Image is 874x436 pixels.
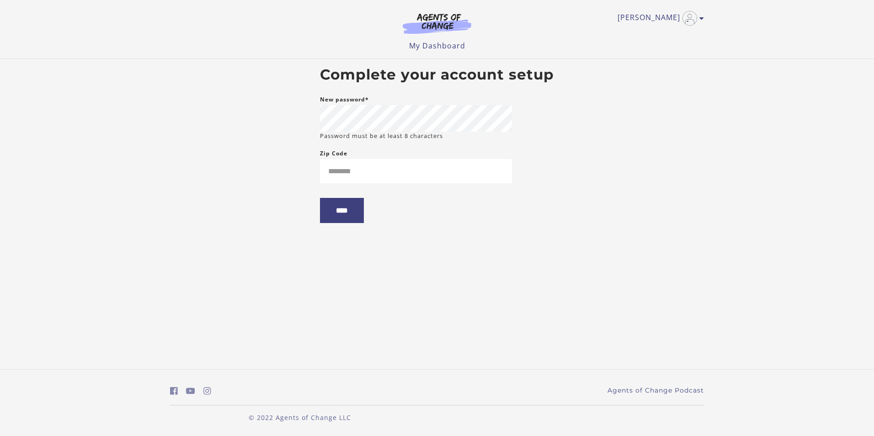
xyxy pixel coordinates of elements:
i: https://www.facebook.com/groups/aswbtestprep (Open in a new window) [170,387,178,395]
label: Zip Code [320,148,347,159]
a: https://www.youtube.com/c/AgentsofChangeTestPrepbyMeaganMitchell (Open in a new window) [186,384,195,398]
p: © 2022 Agents of Change LLC [170,413,430,422]
a: My Dashboard [409,41,465,51]
a: https://www.facebook.com/groups/aswbtestprep (Open in a new window) [170,384,178,398]
label: New password* [320,94,369,105]
i: https://www.youtube.com/c/AgentsofChangeTestPrepbyMeaganMitchell (Open in a new window) [186,387,195,395]
small: Password must be at least 8 characters [320,132,443,140]
i: https://www.instagram.com/agentsofchangeprep/ (Open in a new window) [203,387,211,395]
a: Toggle menu [618,11,699,26]
img: Agents of Change Logo [393,13,481,34]
h2: Complete your account setup [320,66,554,84]
a: https://www.instagram.com/agentsofchangeprep/ (Open in a new window) [203,384,211,398]
a: Agents of Change Podcast [608,386,704,395]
